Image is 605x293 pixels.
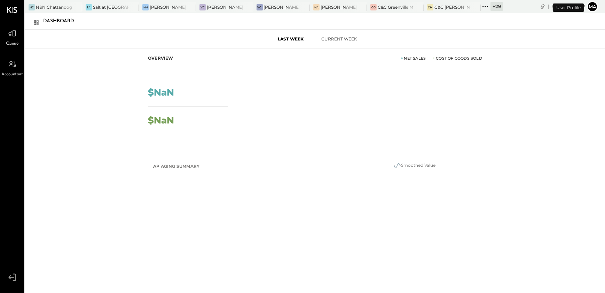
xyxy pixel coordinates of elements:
div: Cost of Goods Sold [433,55,482,61]
div: C&C [PERSON_NAME] LLC [434,4,470,10]
div: CG [370,4,377,10]
div: Net Sales [401,55,426,61]
div: Smoothed Value [345,161,484,170]
a: Queue [0,27,24,47]
div: HN [142,4,149,10]
div: Sa [86,4,92,10]
div: [PERSON_NAME]'s Atlanta [321,4,356,10]
div: VC [199,4,206,10]
div: [PERSON_NAME]'s Nashville [150,4,186,10]
div: + 29 [490,2,503,11]
button: Last Week [266,33,315,45]
h2: AP Aging Summary [153,160,199,173]
a: Accountant [0,58,24,78]
div: NC [29,4,35,10]
div: Salt at [GEOGRAPHIC_DATA] [93,4,129,10]
div: [PERSON_NAME] Confections - [GEOGRAPHIC_DATA] [264,4,300,10]
span: Queue [6,41,19,47]
span: Accountant [2,72,23,78]
div: $NaN [148,116,174,125]
div: [DATE] [548,3,585,10]
div: Overview [148,55,173,61]
div: copy link [539,3,546,10]
div: Dashboard [43,16,81,27]
button: ma [587,1,598,12]
div: VC [257,4,263,10]
div: N&N Chattanooga, LLC [36,4,72,10]
div: C&C Greenville Main, LLC [378,4,414,10]
div: HA [313,4,320,10]
button: Current Week [315,33,364,45]
div: [PERSON_NAME] Confections - [GEOGRAPHIC_DATA] [207,4,243,10]
div: $NaN [148,88,174,97]
div: User Profile [553,3,584,12]
div: CM [427,4,433,10]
